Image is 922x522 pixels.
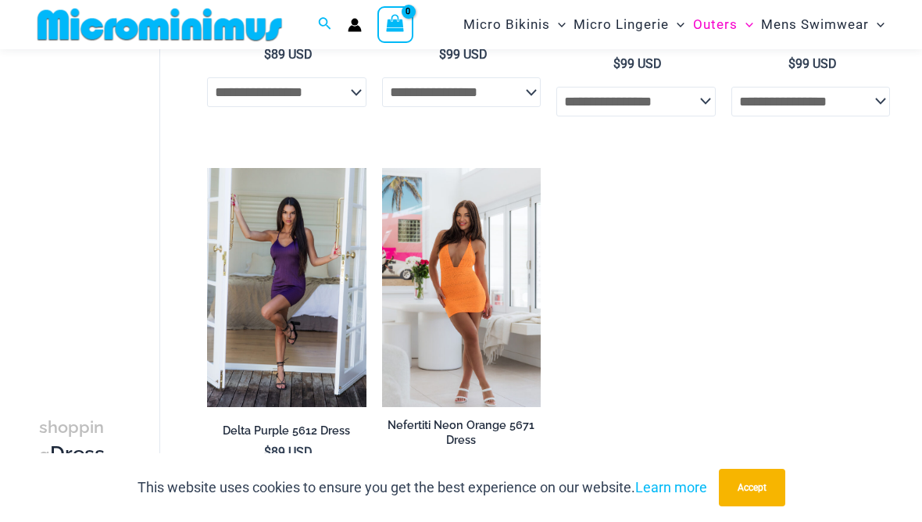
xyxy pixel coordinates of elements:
span: Menu Toggle [669,5,684,45]
bdi: 99 USD [613,56,662,71]
span: shopping [39,417,104,464]
span: Outers [693,5,738,45]
bdi: 89 USD [264,445,313,459]
span: $ [439,47,446,62]
a: Micro LingerieMenu ToggleMenu Toggle [570,5,688,45]
a: Delta Purple 5612 Dress 01Delta Purple 5612 Dress 03Delta Purple 5612 Dress 03 [207,168,366,406]
a: Account icon link [348,18,362,32]
span: Menu Toggle [869,5,884,45]
bdi: 99 USD [788,56,837,71]
img: MM SHOP LOGO FLAT [31,7,288,42]
span: Menu Toggle [738,5,753,45]
h2: Delta Purple 5612 Dress [207,424,366,438]
img: Nefertiti Neon Orange 5671 Dress 01 [382,168,541,406]
span: $ [264,47,271,62]
span: $ [264,445,271,459]
span: Mens Swimwear [761,5,869,45]
span: $ [788,56,795,71]
img: Delta Purple 5612 Dress 01 [207,168,366,406]
h3: Dresses [39,413,105,494]
a: View Shopping Cart, empty [377,6,413,42]
a: Search icon link [318,15,332,34]
nav: Site Navigation [457,2,891,47]
h2: Nefertiti Neon Orange 5671 Dress [382,418,541,447]
a: Nefertiti Neon Orange 5671 Dress 01Nefertiti Neon Orange 5671 Dress 02Nefertiti Neon Orange 5671 ... [382,168,541,406]
span: Micro Bikinis [463,5,550,45]
span: $ [613,56,620,71]
a: Learn more [635,479,707,495]
p: This website uses cookies to ensure you get the best experience on our website. [138,476,707,499]
a: OutersMenu ToggleMenu Toggle [689,5,757,45]
span: Micro Lingerie [574,5,669,45]
bdi: 99 USD [439,47,488,62]
iframe: TrustedSite Certified [39,52,180,365]
a: Micro BikinisMenu ToggleMenu Toggle [459,5,570,45]
a: Mens SwimwearMenu ToggleMenu Toggle [757,5,888,45]
a: Delta Purple 5612 Dress [207,424,366,444]
button: Accept [719,469,785,506]
span: Menu Toggle [550,5,566,45]
a: Nefertiti Neon Orange 5671 Dress [382,418,541,453]
bdi: 89 USD [264,47,313,62]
